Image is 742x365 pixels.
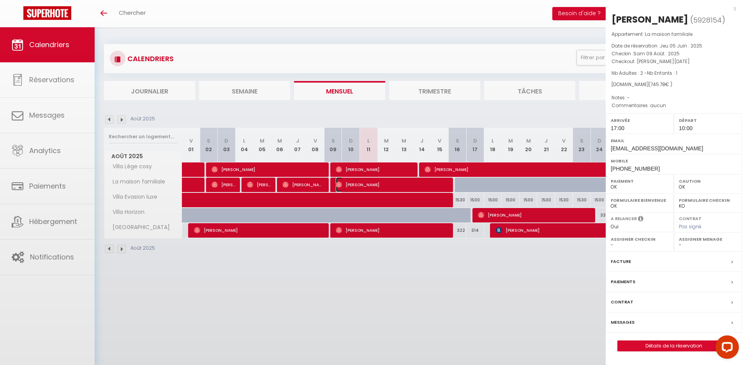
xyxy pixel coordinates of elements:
[611,278,635,286] label: Paiements
[647,70,677,76] span: Nb Enfants : 1
[679,125,693,131] span: 10:00
[611,196,669,204] label: Formulaire Bienvenue
[611,145,703,152] span: [EMAIL_ADDRESS][DOMAIN_NAME]
[679,116,737,124] label: Départ
[612,50,736,58] p: Checkin :
[606,4,736,13] div: x
[617,340,730,351] button: Détails de la réservation
[612,81,736,88] div: [DOMAIN_NAME]
[611,257,631,266] label: Facture
[618,341,730,351] a: Détails de la réservation
[679,223,701,230] span: Pas signé
[709,332,742,365] iframe: LiveChat chat widget
[611,298,633,306] label: Contrat
[679,177,737,185] label: Caution
[611,166,660,172] span: [PHONE_NUMBER]
[649,81,672,88] span: ( € )
[650,81,665,88] span: 745.78
[650,102,666,109] span: aucun
[611,137,737,145] label: Email
[645,31,693,37] span: La maison familiale
[612,70,677,76] span: Nb Adultes : 2 -
[633,50,680,57] span: Sam 09 Août . 2025
[637,58,690,65] span: [PERSON_NAME][DATE]
[690,14,725,25] span: ( )
[612,30,736,38] p: Appartement :
[611,215,637,222] label: A relancer
[638,215,643,224] i: Sélectionner OUI si vous souhaiter envoyer les séquences de messages post-checkout
[612,94,736,102] p: Notes :
[679,235,737,243] label: Assigner Menage
[679,196,737,204] label: Formulaire Checkin
[612,42,736,50] p: Date de réservation :
[612,102,736,109] p: Commentaires :
[679,215,701,220] label: Contrat
[612,13,688,26] div: [PERSON_NAME]
[627,94,630,101] span: -
[660,42,702,49] span: Jeu 05 Juin . 2025
[612,58,736,65] p: Checkout :
[611,116,669,124] label: Arrivée
[693,15,722,25] span: 5928154
[611,125,624,131] span: 17:00
[611,157,737,165] label: Mobile
[611,177,669,185] label: Paiement
[611,235,669,243] label: Assigner Checkin
[611,318,634,326] label: Messages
